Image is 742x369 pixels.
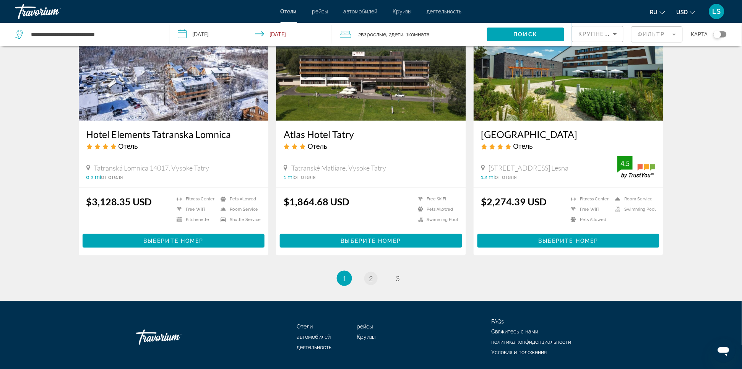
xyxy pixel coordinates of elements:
div: 4 star Hotel [481,142,656,150]
span: USD [677,9,688,15]
span: Взрослые [361,31,386,37]
mat-select: Sort by [578,29,617,39]
a: FAQs [492,319,504,325]
span: Tatranská Lomnica 14017, Vysoke Tatry [94,164,209,172]
a: Hotel Elements Tatranska Lomnica [86,128,261,140]
span: Дети [391,31,403,37]
button: Toggle map [708,31,727,38]
span: Tatranské Matliare, Vysoke Tatry [291,164,386,172]
li: Pets Allowed [217,196,261,202]
button: Change currency [677,7,695,18]
li: Pets Allowed [567,216,611,223]
li: Pets Allowed [414,206,458,213]
li: Fitness Center [173,196,217,202]
span: 2 [369,274,373,283]
li: Shuttle Service [217,216,261,223]
a: Atlas Hotel Tatry [284,128,458,140]
div: 4.5 [617,159,633,168]
a: деятельность [427,8,462,15]
span: Круизы [357,334,375,340]
span: ru [650,9,658,15]
span: , 1 [403,29,430,40]
button: Filter [631,26,683,43]
a: Travorium [15,2,92,21]
span: 3 [396,274,400,283]
a: политика конфиденциальности [492,339,572,345]
span: 1 mi [284,174,294,180]
button: Выберите номер [83,234,265,248]
span: [STREET_ADDRESS] Lesna [489,164,569,172]
span: Комната [408,31,430,37]
li: Free WiFi [173,206,217,213]
div: 3 star Hotel [284,142,458,150]
a: [GEOGRAPHIC_DATA] [481,128,656,140]
span: карта [691,29,708,40]
span: 2 [358,29,386,40]
ins: $3,128.35 USD [86,196,152,207]
li: Free WiFi [414,196,458,202]
a: автомобилей [297,334,331,340]
a: Выберите номер [83,236,265,244]
a: Свяжитесь с нами [492,329,539,335]
li: Kitchenette [173,216,217,223]
iframe: Poga, lai palaistu ziņojumapmaiņas logu [711,338,736,363]
ins: $2,274.39 USD [481,196,547,207]
span: LS [713,8,721,15]
span: , 2 [386,29,403,40]
a: Выберите номер [280,236,462,244]
button: Check-in date: Dec 22, 2025 Check-out date: Dec 28, 2025 [170,23,333,46]
a: Travorium [136,326,213,349]
a: Отели [281,8,297,15]
li: Room Service [611,196,656,202]
li: Fitness Center [567,196,611,202]
li: Free WiFi [567,206,611,213]
li: Room Service [217,206,261,213]
button: Change language [650,7,665,18]
button: User Menu [707,3,727,20]
div: 4 star Hotel [86,142,261,150]
li: Swimming Pool [611,206,656,213]
img: trustyou-badge.svg [617,156,656,179]
a: Выберите номер [477,236,660,244]
button: Travelers: 2 adults, 2 children [332,23,487,46]
span: 1 [343,274,346,283]
span: Крупнейшие сбережения [578,31,671,37]
ins: $1,864.68 USD [284,196,349,207]
nav: Pagination [79,271,664,286]
span: Поиск [514,31,538,37]
a: Отели [297,324,313,330]
span: Отель [119,142,138,150]
button: Выберите номер [477,234,660,248]
a: Условия и положения [492,349,547,356]
li: Swimming Pool [414,216,458,223]
span: от отеля [495,174,517,180]
span: рейсы [357,324,373,330]
span: 0.2 mi [86,174,101,180]
button: Выберите номер [280,234,462,248]
span: Выберите номер [538,238,598,244]
span: от отеля [101,174,123,180]
a: рейсы [312,8,328,15]
a: деятельность [297,345,332,351]
a: Круизы [393,8,412,15]
a: автомобилей [344,8,378,15]
span: Выберите номер [341,238,401,244]
span: Отель [513,142,533,150]
button: Поиск [487,28,564,41]
span: от отеля [294,174,315,180]
span: 1.2 mi [481,174,495,180]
